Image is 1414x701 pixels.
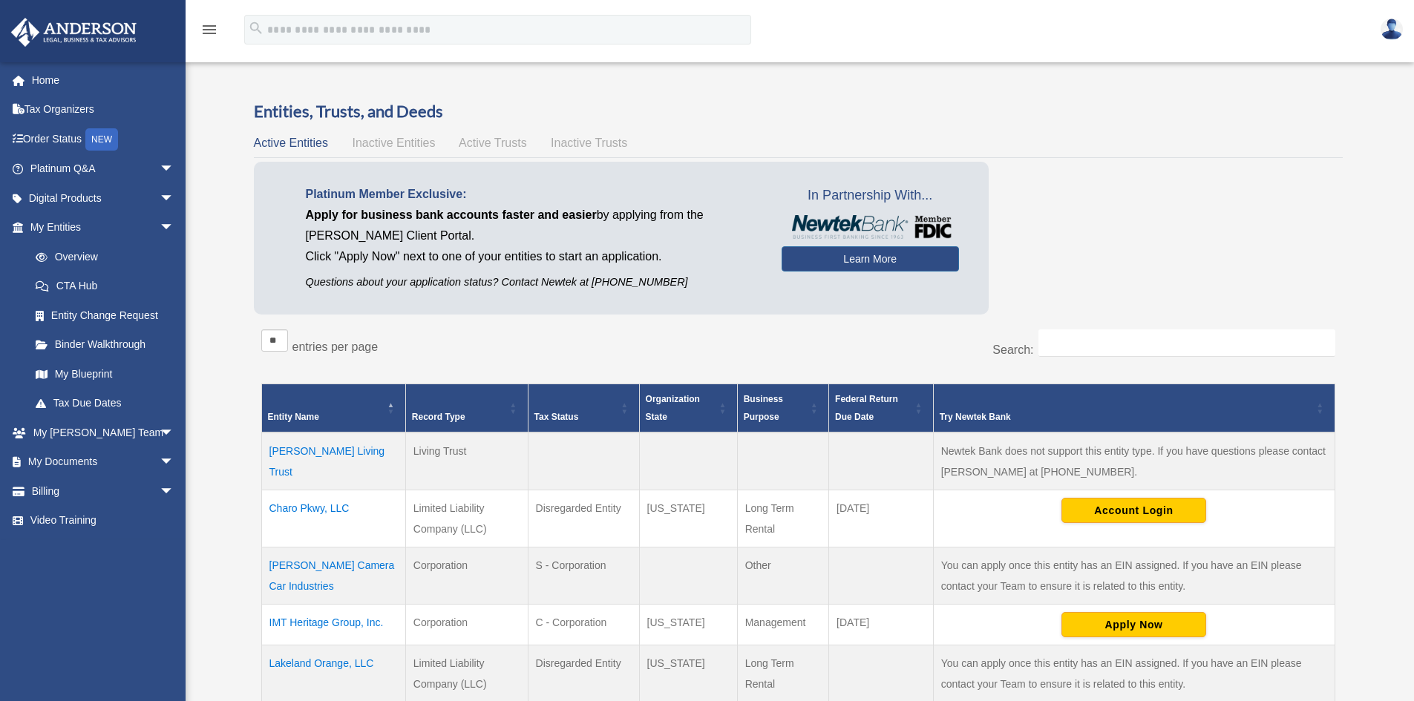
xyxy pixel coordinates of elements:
[639,605,737,645] td: [US_STATE]
[261,605,405,645] td: IMT Heritage Group, Inc.
[933,384,1335,433] th: Try Newtek Bank : Activate to sort
[528,384,639,433] th: Tax Status: Activate to sort
[528,547,639,605] td: S - Corporation
[940,408,1312,426] div: Try Newtek Bank
[352,136,435,149] span: Inactive Entities
[261,547,405,605] td: [PERSON_NAME] Camera Car Industries
[7,18,141,47] img: Anderson Advisors Platinum Portal
[10,447,197,477] a: My Documentsarrow_drop_down
[639,490,737,547] td: [US_STATE]
[737,605,828,645] td: Management
[405,547,528,605] td: Corporation
[405,432,528,490] td: Living Trust
[160,447,189,478] span: arrow_drop_down
[933,547,1335,605] td: You can apply once this entity has an EIN assigned. If you have an EIN please contact your Team t...
[1061,498,1206,523] button: Account Login
[992,343,1033,356] label: Search:
[248,20,264,36] i: search
[10,183,197,213] a: Digital Productsarrow_drop_down
[254,100,1343,123] h3: Entities, Trusts, and Deeds
[160,418,189,448] span: arrow_drop_down
[744,394,783,422] span: Business Purpose
[829,490,934,547] td: [DATE]
[551,136,627,149] span: Inactive Trusts
[737,490,828,547] td: Long Term Rental
[10,476,197,506] a: Billingarrow_drop_down
[261,384,405,433] th: Entity Name: Activate to invert sorting
[21,300,189,330] a: Entity Change Request
[21,389,189,418] a: Tax Due Dates
[829,384,934,433] th: Federal Return Due Date: Activate to sort
[160,183,189,214] span: arrow_drop_down
[261,490,405,547] td: Charo Pkwy, LLC
[10,124,197,154] a: Order StatusNEW
[160,154,189,185] span: arrow_drop_down
[306,208,597,221] span: Apply for business bank accounts faster and easier
[306,184,759,205] p: Platinum Member Exclusive:
[21,330,189,360] a: Binder Walkthrough
[306,246,759,267] p: Click "Apply Now" next to one of your entities to start an application.
[1061,612,1206,637] button: Apply Now
[737,384,828,433] th: Business Purpose: Activate to sort
[10,213,189,243] a: My Entitiesarrow_drop_down
[528,490,639,547] td: Disregarded Entity
[200,21,218,39] i: menu
[1381,19,1403,40] img: User Pic
[534,412,579,422] span: Tax Status
[21,271,189,301] a: CTA Hub
[829,605,934,645] td: [DATE]
[160,213,189,243] span: arrow_drop_down
[261,432,405,490] td: [PERSON_NAME] Living Trust
[789,215,952,239] img: NewtekBankLogoSM.png
[10,506,197,536] a: Video Training
[528,605,639,645] td: C - Corporation
[292,340,379,353] label: entries per page
[782,184,959,208] span: In Partnership With...
[160,476,189,507] span: arrow_drop_down
[85,128,118,151] div: NEW
[737,547,828,605] td: Other
[412,412,465,422] span: Record Type
[459,136,527,149] span: Active Trusts
[200,26,218,39] a: menu
[306,273,759,292] p: Questions about your application status? Contact Newtek at [PHONE_NUMBER]
[21,359,189,389] a: My Blueprint
[646,394,700,422] span: Organization State
[254,136,328,149] span: Active Entities
[10,65,197,95] a: Home
[1061,504,1206,516] a: Account Login
[933,432,1335,490] td: Newtek Bank does not support this entity type. If you have questions please contact [PERSON_NAME]...
[835,394,898,422] span: Federal Return Due Date
[10,418,197,447] a: My [PERSON_NAME] Teamarrow_drop_down
[21,242,182,271] a: Overview
[10,154,197,184] a: Platinum Q&Aarrow_drop_down
[405,490,528,547] td: Limited Liability Company (LLC)
[405,605,528,645] td: Corporation
[268,412,319,422] span: Entity Name
[306,205,759,246] p: by applying from the [PERSON_NAME] Client Portal.
[782,246,959,271] a: Learn More
[405,384,528,433] th: Record Type: Activate to sort
[10,95,197,125] a: Tax Organizers
[639,384,737,433] th: Organization State: Activate to sort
